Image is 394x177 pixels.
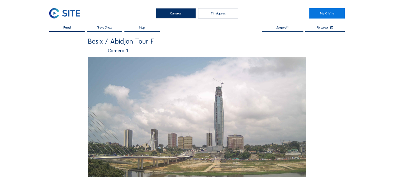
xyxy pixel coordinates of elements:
div: Timelapses [198,8,238,19]
a: My C-Site [309,8,345,19]
div: Besix / Abidjan Tour F [88,38,306,45]
div: Camera 1 [88,48,306,53]
span: Feed [63,26,71,29]
div: Fullscreen [317,26,329,29]
span: Map [139,26,145,29]
a: C-SITE Logo [49,8,85,19]
img: C-SITE Logo [49,8,80,19]
span: Photo Show [97,26,112,29]
div: Cameras [156,8,196,19]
